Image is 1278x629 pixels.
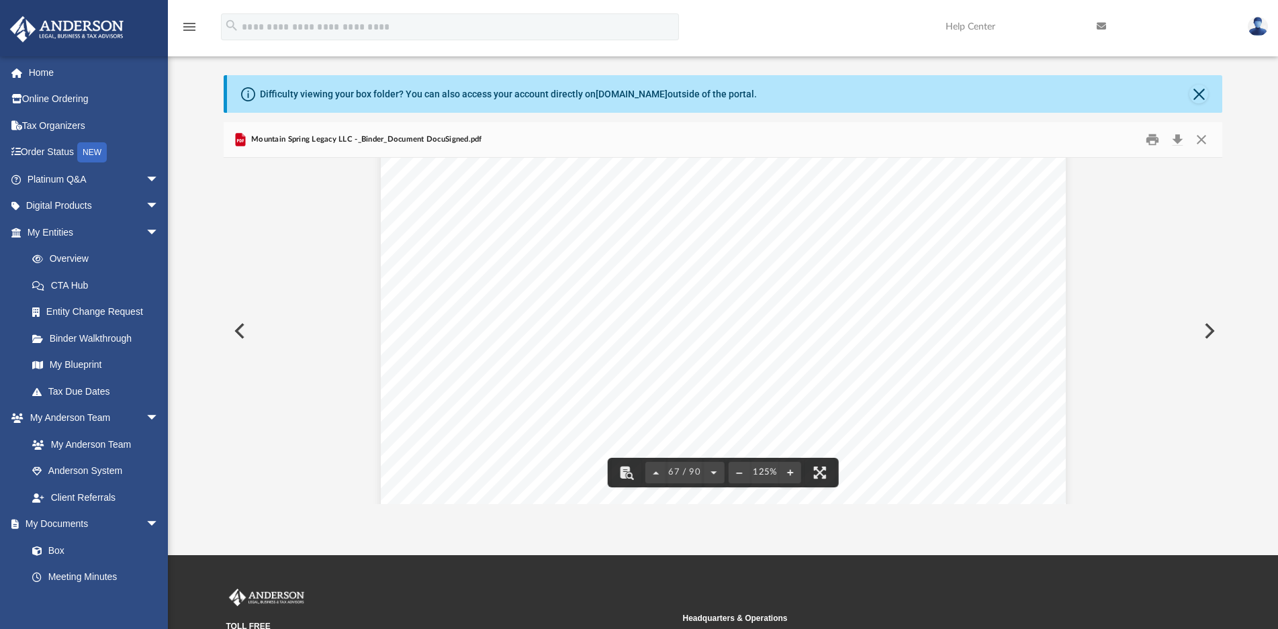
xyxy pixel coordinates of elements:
span: Date [788,368,812,380]
a: Digital Productsarrow_drop_down [9,193,179,220]
a: Binder Walkthrough [19,325,179,352]
img: User Pic [1248,17,1268,36]
span: arrow_drop_down [146,405,173,432]
img: Anderson Advisors Platinum Portal [226,589,307,606]
a: Home [9,59,179,86]
a: Tax Due Dates [19,378,179,405]
i: menu [181,19,197,35]
span: Peach Sweet LLC [467,297,557,309]
div: Preview [224,122,1223,504]
a: Anderson System [19,458,173,485]
button: Toggle findbar [611,458,641,487]
button: Print [1139,129,1166,150]
div: Document Viewer [224,158,1223,504]
img: Anderson Advisors Platinum Portal [6,16,128,42]
span: [PERSON_NAME], Manager [467,211,611,224]
span: arrow_drop_down [146,193,173,220]
span: Date [788,211,812,224]
a: Order StatusNEW [9,139,179,166]
span: 67 / 90 [666,468,703,477]
a: My Anderson Team [19,431,166,458]
a: menu [181,26,197,35]
span: arrow_drop_down [146,166,173,193]
span: arrow_drop_down [146,219,173,246]
button: Zoom out [729,458,750,487]
span: arrow_drop_down [146,511,173,538]
a: My Entitiesarrow_drop_down [9,219,179,246]
a: Overview [19,246,179,273]
span: [PERSON_NAME] [467,468,561,480]
button: Download [1165,129,1189,150]
a: CTA Hub [19,272,179,299]
a: [DOMAIN_NAME] [596,89,668,99]
small: Headquarters & Operations [683,612,1130,624]
button: Enter fullscreen [805,458,835,487]
div: Difficulty viewing your box folder? You can also access your account directly on outside of the p... [260,87,757,101]
button: Next page [703,458,725,487]
span: [DATE] [784,193,823,203]
a: Platinum Q&Aarrow_drop_down [9,166,179,193]
span: [PERSON_NAME], Manager [467,368,606,380]
span: , Managing Member [543,468,643,480]
a: Client Referrals [19,484,173,511]
a: My Anderson Teamarrow_drop_down [9,405,173,432]
a: Tax Organizers [9,112,179,139]
button: Close [1189,129,1214,150]
span: Mountain Spring Legacy LLC -_Binder_Document DocuSigned.pdf [248,134,482,146]
span: [DATE] [780,349,819,359]
button: Next File [1193,312,1223,350]
button: 67 / 90 [666,458,703,487]
div: File preview [224,158,1223,504]
button: Previous File [224,312,253,350]
a: Entity Change Request [19,299,179,326]
a: Box [19,537,166,564]
button: Previous page [645,458,666,487]
a: Online Ordering [9,86,179,113]
button: Close [1189,85,1208,103]
button: Zoom in [780,458,801,487]
i: search [224,18,239,33]
div: Current zoom level [750,468,780,477]
a: My Blueprint [19,352,173,379]
span: [DATE] [782,448,822,458]
a: My Documentsarrow_drop_down [9,511,173,538]
a: Meeting Minutes [19,564,173,591]
div: NEW [77,142,107,162]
